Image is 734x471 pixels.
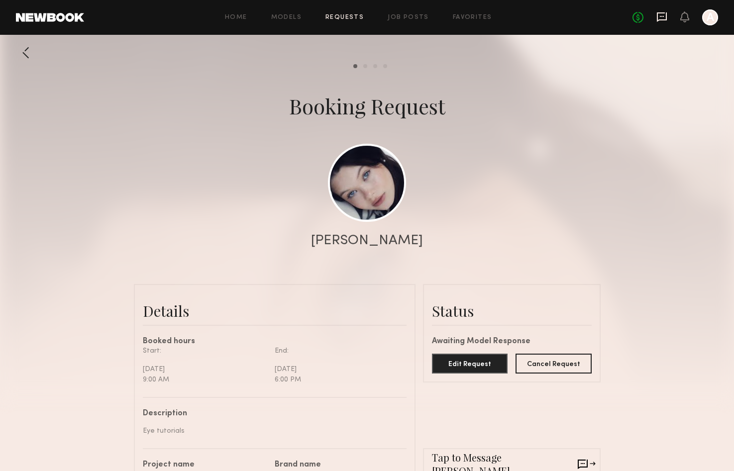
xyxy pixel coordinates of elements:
a: Job Posts [388,14,429,21]
a: Favorites [453,14,492,21]
div: Brand name [275,461,399,469]
div: 9:00 AM [143,375,267,385]
div: 6:00 PM [275,375,399,385]
div: Eye tutorials [143,426,399,436]
div: Booked hours [143,338,407,346]
button: Edit Request [432,354,508,374]
div: Booking Request [289,92,445,120]
div: [DATE] [143,364,267,375]
button: Cancel Request [516,354,592,374]
a: A [702,9,718,25]
div: Awaiting Model Response [432,338,592,346]
div: End: [275,346,399,356]
div: Details [143,301,407,321]
div: Description [143,410,399,418]
div: [DATE] [275,364,399,375]
div: Project name [143,461,267,469]
a: Models [271,14,302,21]
a: Requests [325,14,364,21]
div: Status [432,301,592,321]
div: [PERSON_NAME] [311,234,423,248]
div: Start: [143,346,267,356]
a: Home [225,14,247,21]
